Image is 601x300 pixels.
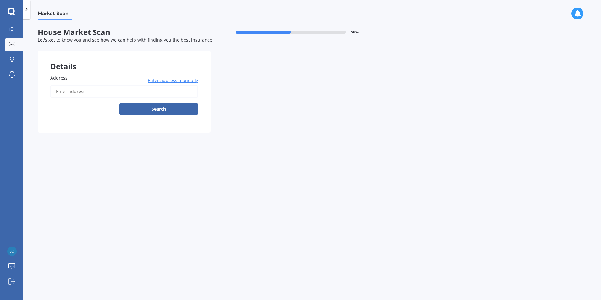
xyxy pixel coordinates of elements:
[38,51,211,69] div: Details
[38,10,72,19] span: Market Scan
[38,37,212,43] span: Let's get to know you and see how we can help with finding you the best insurance
[148,77,198,84] span: Enter address manually
[351,30,359,34] span: 50 %
[119,103,198,115] button: Search
[38,28,211,37] span: House Market Scan
[7,247,17,256] img: 0600e0b3f0989406baffa95cc090299d
[50,75,68,81] span: Address
[50,85,198,98] input: Enter address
